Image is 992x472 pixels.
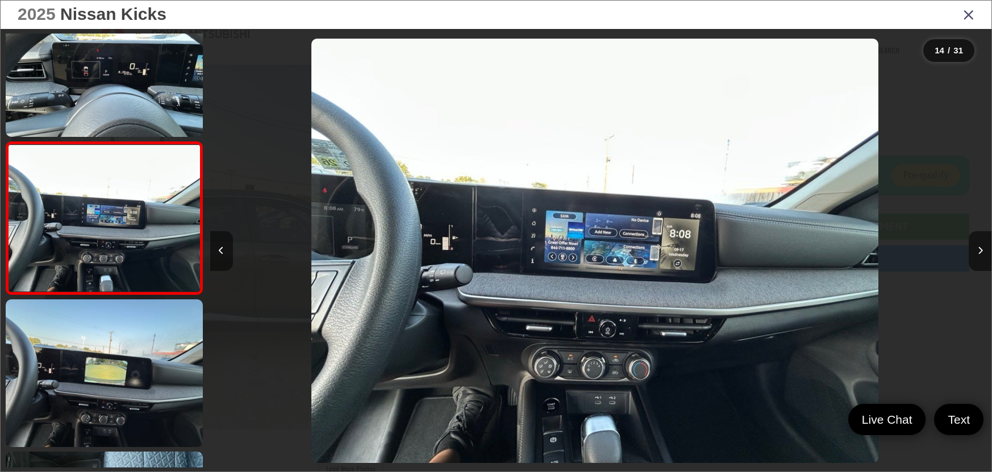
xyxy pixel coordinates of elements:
[935,45,944,55] span: 14
[856,412,918,427] span: Live Chat
[4,298,205,449] img: 2025 Nissan Kicks SV
[204,39,985,463] div: 2025 Nissan Kicks SV 13
[848,404,926,435] a: Live Chat
[953,45,963,55] span: 31
[18,5,56,23] span: 2025
[947,47,951,55] span: /
[60,5,166,23] span: Nissan Kicks
[311,39,878,463] img: 2025 Nissan Kicks SV
[210,231,233,271] button: Previous image
[934,404,983,435] a: Text
[7,145,202,291] img: 2025 Nissan Kicks SV
[963,7,974,22] i: Close gallery
[942,412,976,427] span: Text
[969,231,991,271] button: Next image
